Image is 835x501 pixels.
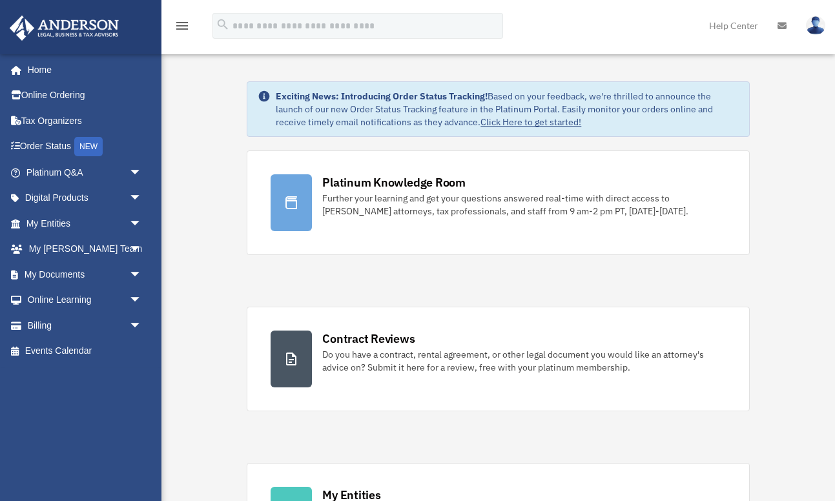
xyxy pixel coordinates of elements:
div: Based on your feedback, we're thrilled to announce the launch of our new Order Status Tracking fe... [276,90,738,128]
span: arrow_drop_down [129,312,155,339]
a: Digital Productsarrow_drop_down [9,185,161,211]
span: arrow_drop_down [129,236,155,263]
a: Order StatusNEW [9,134,161,160]
a: Billingarrow_drop_down [9,312,161,338]
div: Contract Reviews [322,331,415,347]
a: Events Calendar [9,338,161,364]
div: Further your learning and get your questions answered real-time with direct access to [PERSON_NAM... [322,192,725,218]
div: NEW [74,137,103,156]
span: arrow_drop_down [129,185,155,212]
strong: Exciting News: Introducing Order Status Tracking! [276,90,488,102]
a: Tax Organizers [9,108,161,134]
div: Do you have a contract, rental agreement, or other legal document you would like an attorney's ad... [322,348,725,374]
img: User Pic [806,16,825,35]
a: My Entitiesarrow_drop_down [9,210,161,236]
a: menu [174,23,190,34]
div: Platinum Knowledge Room [322,174,466,190]
span: arrow_drop_down [129,210,155,237]
a: My [PERSON_NAME] Teamarrow_drop_down [9,236,161,262]
a: Platinum Knowledge Room Further your learning and get your questions answered real-time with dire... [247,150,749,255]
a: Online Ordering [9,83,161,108]
i: menu [174,18,190,34]
a: Platinum Q&Aarrow_drop_down [9,159,161,185]
a: My Documentsarrow_drop_down [9,261,161,287]
a: Home [9,57,155,83]
span: arrow_drop_down [129,159,155,186]
a: Click Here to get started! [480,116,581,128]
a: Contract Reviews Do you have a contract, rental agreement, or other legal document you would like... [247,307,749,411]
span: arrow_drop_down [129,261,155,288]
img: Anderson Advisors Platinum Portal [6,15,123,41]
span: arrow_drop_down [129,287,155,314]
a: Online Learningarrow_drop_down [9,287,161,313]
i: search [216,17,230,32]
